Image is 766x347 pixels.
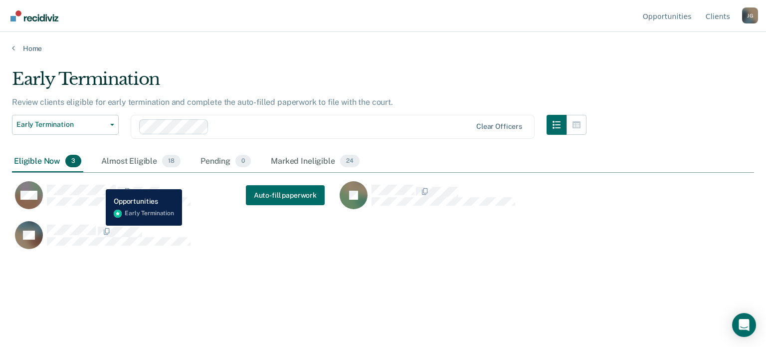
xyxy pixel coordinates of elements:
span: 18 [162,155,181,168]
div: CaseloadOpportunityCell-197001 [337,181,661,221]
img: Recidiviz [10,10,58,21]
button: Auto-fill paperwork [246,185,325,205]
div: Clear officers [476,122,522,131]
span: 24 [340,155,360,168]
a: Home [12,44,754,53]
div: Eligible Now3 [12,151,83,173]
div: J G [742,7,758,23]
button: Early Termination [12,115,119,135]
p: Review clients eligible for early termination and complete the auto-filled paperwork to file with... [12,97,393,107]
div: CaseloadOpportunityCell-257914 [12,181,337,221]
div: Open Intercom Messenger [732,313,756,337]
div: Pending0 [198,151,253,173]
div: CaseloadOpportunityCell-278651 [12,221,337,261]
span: Early Termination [16,120,106,129]
button: Profile dropdown button [742,7,758,23]
div: Early Termination [12,69,586,97]
span: 3 [65,155,81,168]
a: Navigate to form link [246,185,325,205]
span: 0 [235,155,251,168]
div: Almost Eligible18 [99,151,183,173]
div: Marked Ineligible24 [269,151,361,173]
